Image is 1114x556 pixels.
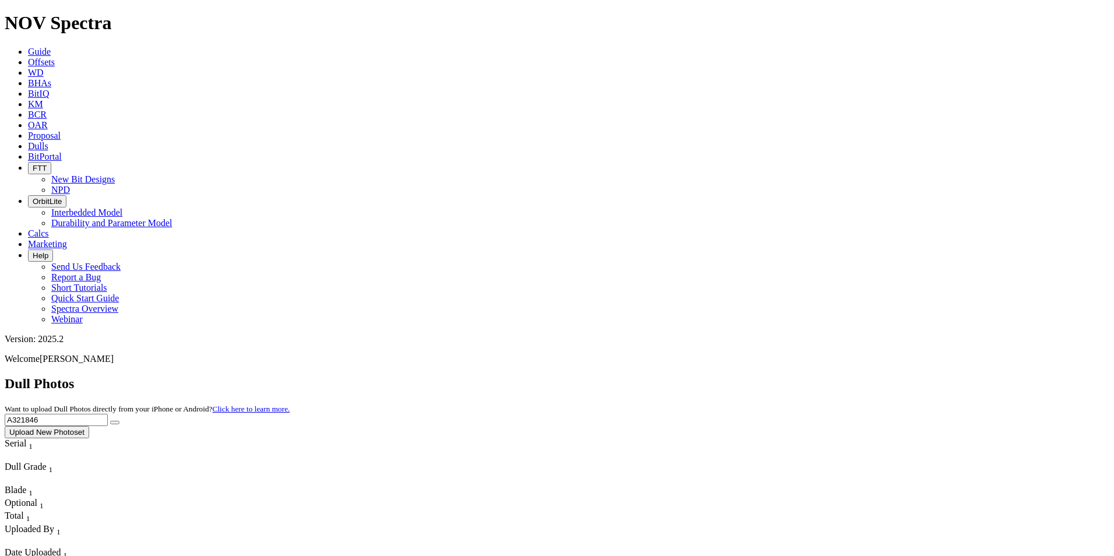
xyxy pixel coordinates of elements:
a: Dulls [28,141,48,151]
input: Search Serial Number [5,414,108,426]
div: Uploaded By Sort None [5,524,114,537]
a: BHAs [28,78,51,88]
span: Optional [5,498,37,508]
div: Sort None [5,511,45,523]
a: OAR [28,120,48,130]
a: Report a Bug [51,272,101,282]
button: Help [28,249,53,262]
span: [PERSON_NAME] [40,354,114,364]
span: Uploaded By [5,524,54,534]
span: Sort None [26,511,30,520]
h2: Dull Photos [5,376,1109,392]
div: Sort None [5,462,86,485]
div: Sort None [5,524,114,547]
a: Calcs [28,228,49,238]
a: Webinar [51,314,83,324]
div: Column Menu [5,537,114,547]
span: Help [33,251,48,260]
div: Dull Grade Sort None [5,462,86,474]
div: Column Menu [5,451,54,462]
a: New Bit Designs [51,174,115,184]
span: Sort None [40,498,44,508]
sub: 1 [57,527,61,536]
div: Column Menu [5,474,86,485]
a: Short Tutorials [51,283,107,293]
sub: 1 [49,465,53,474]
sub: 1 [29,442,33,451]
div: Blade Sort None [5,485,45,498]
a: Guide [28,47,51,57]
a: Send Us Feedback [51,262,121,272]
span: Blade [5,485,26,495]
span: Sort None [29,485,33,495]
a: BCR [28,110,47,119]
a: KM [28,99,43,109]
a: BitIQ [28,89,49,98]
a: Marketing [28,239,67,249]
button: Upload New Photoset [5,426,89,438]
span: Sort None [29,438,33,448]
button: OrbitLite [28,195,66,207]
div: Sort None [5,498,45,511]
a: WD [28,68,44,78]
div: Optional Sort None [5,498,45,511]
a: Quick Start Guide [51,293,119,303]
div: Serial Sort None [5,438,54,451]
div: Sort None [5,485,45,498]
a: Interbedded Model [51,207,122,217]
button: FTT [28,162,51,174]
span: FTT [33,164,47,173]
sub: 1 [29,488,33,497]
sub: 1 [40,501,44,510]
a: NPD [51,185,70,195]
span: Sort None [49,462,53,471]
div: Total Sort None [5,511,45,523]
a: BitPortal [28,152,62,161]
sub: 1 [26,515,30,523]
a: Spectra Overview [51,304,118,314]
span: Serial [5,438,26,448]
a: Offsets [28,57,55,67]
span: Total [5,511,24,520]
p: Welcome [5,354,1109,364]
span: Dull Grade [5,462,47,471]
span: OrbitLite [33,197,62,206]
div: Version: 2025.2 [5,334,1109,344]
h1: NOV Spectra [5,12,1109,34]
div: Sort None [5,438,54,462]
a: Click here to learn more. [213,404,290,413]
a: Proposal [28,131,61,140]
a: Durability and Parameter Model [51,218,172,228]
small: Want to upload Dull Photos directly from your iPhone or Android? [5,404,290,413]
span: Sort None [57,524,61,534]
